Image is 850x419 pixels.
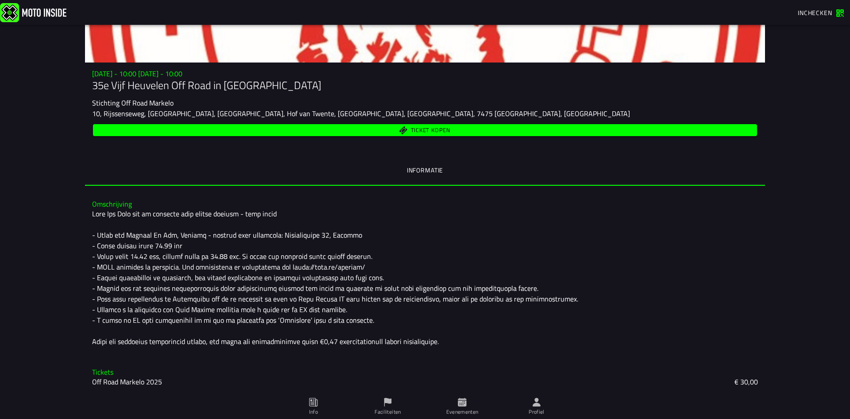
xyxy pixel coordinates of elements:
ion-text: 10, Rijssenseweg, [GEOGRAPHIC_DATA], [GEOGRAPHIC_DATA], Hof van Twente, [GEOGRAPHIC_DATA], [GEOGR... [92,108,630,119]
h3: [DATE] - 10:00 [DATE] - 10:00 [92,70,758,78]
h3: Tickets [92,368,758,376]
ion-label: Profiel [529,408,545,416]
div: Lore Ips Dolo sit am consecte adip elitse doeiusm - temp incid - Utlab etd Magnaal En Adm, Veniam... [92,208,758,347]
ion-text: € 30,00 [734,376,758,387]
ion-label: Info [309,408,318,416]
span: Ticket kopen [411,127,451,133]
ion-text: Off Road Markelo 2025 [92,376,162,387]
h1: 35e Vijf Heuvelen Off Road in [GEOGRAPHIC_DATA] [92,78,758,92]
ion-label: Faciliteiten [375,408,401,416]
span: Inchecken [798,8,832,17]
ion-text: Stichting Off Road Markelo [92,98,174,108]
ion-label: Evenementen [446,408,479,416]
a: Inchecken [793,5,848,20]
h3: Omschrijving [92,200,758,208]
